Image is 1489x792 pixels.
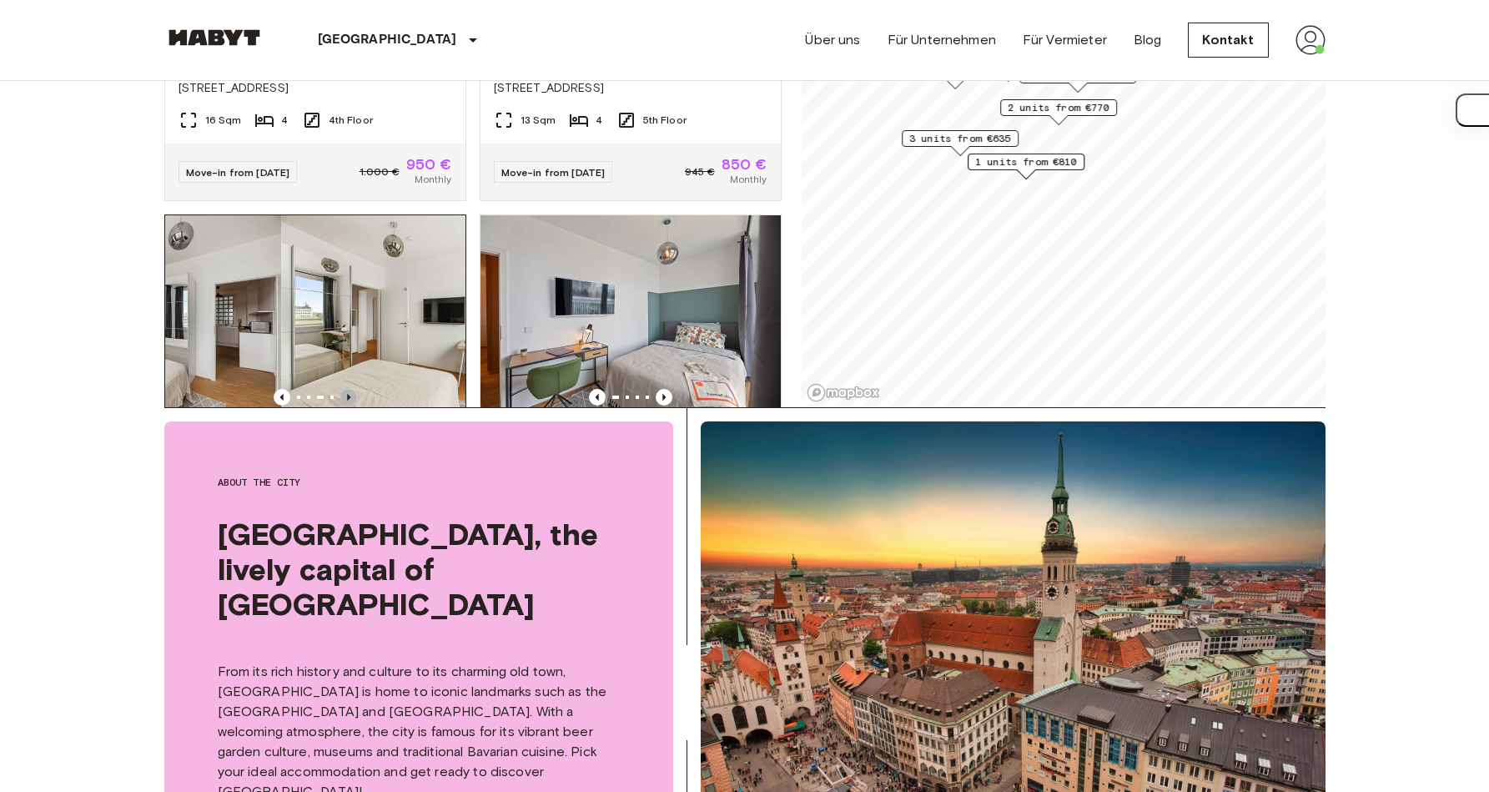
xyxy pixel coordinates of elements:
button: Previous image [340,389,357,406]
div: Map marker [902,130,1019,156]
span: Move-in from [DATE] [186,166,290,179]
a: Previous imagePrevious imagePrivates Zimmer[STREET_ADDRESS]12.01 Sqm46th FloorMove-in from [DATE]... [164,214,466,570]
span: 1.000 € [360,164,400,179]
a: Über uns [805,30,860,50]
p: [GEOGRAPHIC_DATA] [318,30,457,50]
a: Für Vermieter [1023,30,1107,50]
span: 1 units from €810 [975,154,1077,169]
span: 13 Sqm [521,113,556,128]
img: Marketing picture of unit DE-02-019-002-03HF [480,215,781,416]
span: [STREET_ADDRESS] [179,80,452,97]
span: Monthly [415,172,451,187]
span: [GEOGRAPHIC_DATA], the lively capital of [GEOGRAPHIC_DATA] [218,517,620,622]
div: Map marker [968,154,1084,179]
span: [STREET_ADDRESS] [494,80,767,97]
a: Blog [1134,30,1162,50]
span: 16 Sqm [205,113,242,128]
span: 4 [596,113,602,128]
button: Previous image [589,389,606,406]
span: 950 € [406,157,452,172]
a: Für Unternehmen [888,30,996,50]
img: Marketing picture of unit DE-02-021-002-02HF [281,215,581,416]
span: 3 units from €635 [909,131,1011,146]
span: 5th Floor [643,113,687,128]
button: Previous image [656,389,672,406]
a: Marketing picture of unit DE-02-019-002-03HFPrevious imagePrevious imagePrivates Zimmer[STREET_AD... [480,214,782,570]
img: avatar [1295,25,1326,55]
button: Previous image [274,389,290,406]
span: 2 units from €770 [1008,100,1109,115]
a: Kontakt [1188,23,1268,58]
span: Move-in from [DATE] [501,166,606,179]
span: Monthly [730,172,767,187]
img: Habyt [164,29,264,46]
span: 4 [281,113,288,128]
span: 4th Floor [329,113,373,128]
a: Mapbox logo [807,383,880,402]
div: Map marker [1000,99,1117,125]
span: 945 € [685,164,715,179]
span: About the city [218,475,620,490]
span: 850 € [722,157,767,172]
